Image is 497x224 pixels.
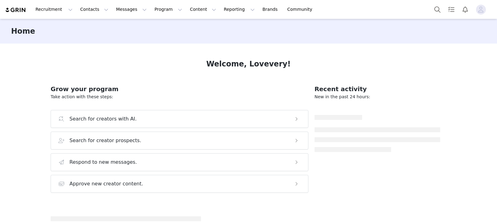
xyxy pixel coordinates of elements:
button: Profile [472,5,492,15]
p: New in the past 24 hours: [315,94,440,100]
button: Search for creators with AI. [51,110,308,128]
button: Contacts [77,2,112,16]
a: Tasks [445,2,458,16]
a: Brands [259,2,283,16]
h3: Home [11,26,35,37]
h3: Search for creator prospects. [69,137,141,144]
button: Respond to new messages. [51,153,308,171]
button: Approve new creator content. [51,175,308,193]
img: grin logo [5,7,27,13]
button: Program [151,2,186,16]
button: Search for creator prospects. [51,132,308,150]
button: Search [431,2,444,16]
button: Messages [112,2,150,16]
button: Recruitment [32,2,76,16]
h3: Search for creators with AI. [69,115,137,123]
h2: Grow your program [51,84,308,94]
div: avatar [478,5,484,15]
h1: Welcome, Lovevery! [206,58,291,70]
button: Content [186,2,220,16]
button: Notifications [458,2,472,16]
button: Reporting [220,2,258,16]
h3: Respond to new messages. [69,158,137,166]
h2: Recent activity [315,84,440,94]
p: Take action with these steps: [51,94,308,100]
h3: Approve new creator content. [69,180,143,188]
a: Community [284,2,319,16]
